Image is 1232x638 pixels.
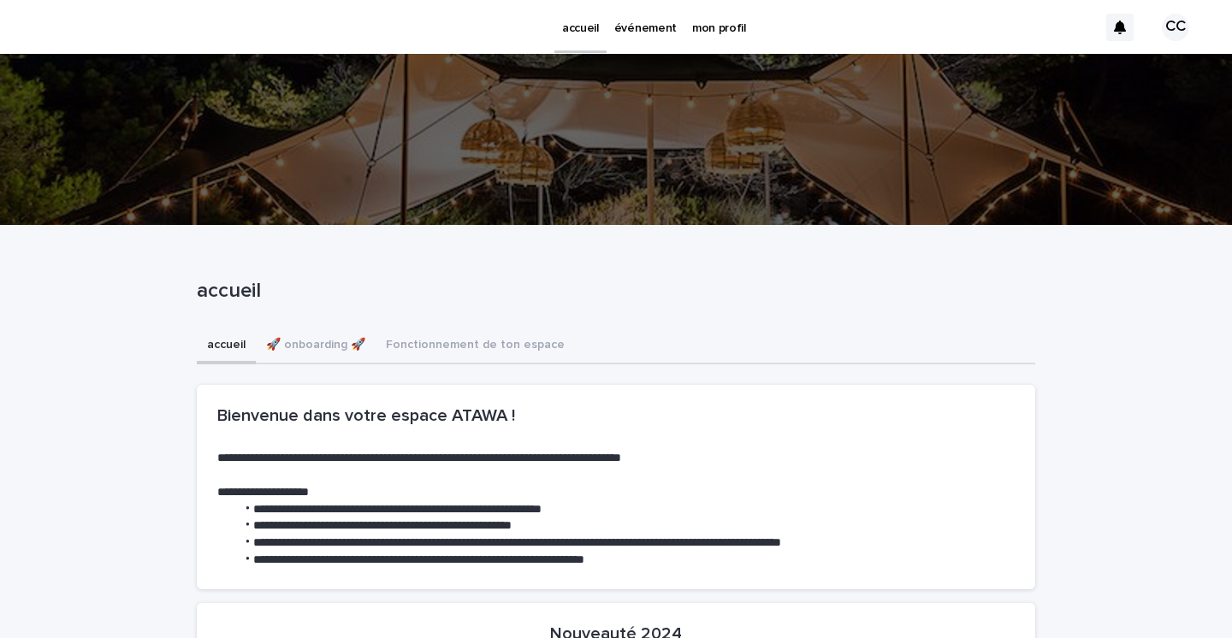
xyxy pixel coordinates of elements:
[217,405,1015,426] h2: Bienvenue dans votre espace ATAWA !
[34,10,200,44] img: Ls34BcGeRexTGTNfXpUC
[1162,14,1189,41] div: CC
[197,279,1028,304] p: accueil
[256,328,376,364] button: 🚀 onboarding 🚀
[197,328,256,364] button: accueil
[376,328,575,364] button: Fonctionnement de ton espace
